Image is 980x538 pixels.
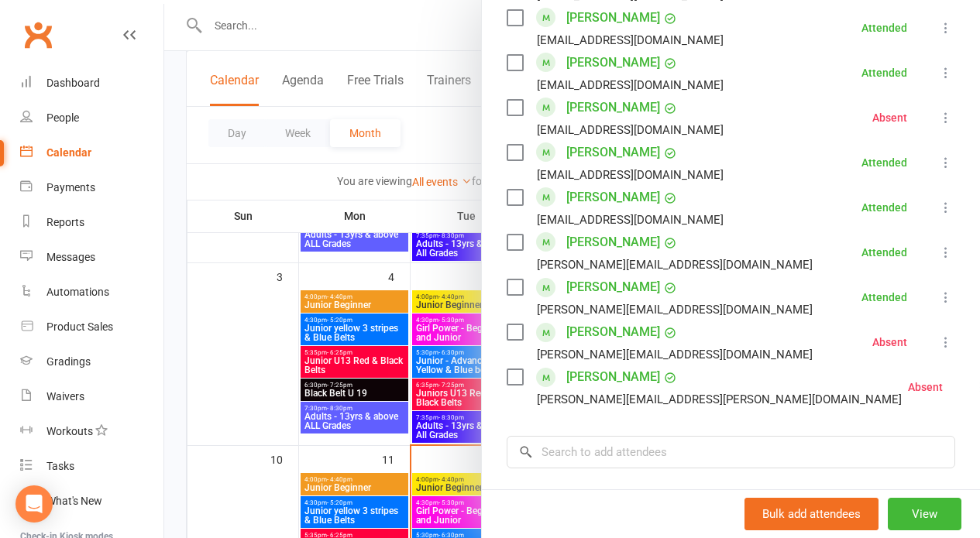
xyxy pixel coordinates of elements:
a: [PERSON_NAME] [566,50,660,75]
div: Automations [46,286,109,298]
div: Absent [908,382,943,392]
a: Automations [20,275,163,310]
div: Open Intercom Messenger [15,485,53,523]
a: Messages [20,240,163,275]
a: [PERSON_NAME] [566,275,660,300]
div: Waivers [46,390,84,403]
a: Waivers [20,379,163,414]
div: Workouts [46,425,93,437]
div: Absent [872,337,907,348]
div: [EMAIL_ADDRESS][DOMAIN_NAME] [537,210,724,230]
a: Tasks [20,449,163,484]
button: Bulk add attendees [744,498,879,530]
div: Attended [861,22,907,33]
div: Attended [861,292,907,303]
div: Reports [46,216,84,228]
a: [PERSON_NAME] [566,95,660,120]
a: Clubworx [19,15,57,54]
a: Workouts [20,414,163,449]
a: Calendar [20,135,163,170]
div: Attended [861,67,907,78]
a: What's New [20,484,163,519]
a: People [20,101,163,135]
div: Attended [861,247,907,258]
a: [PERSON_NAME] [566,5,660,30]
div: Calendar [46,146,91,159]
input: Search to add attendees [507,436,955,468]
div: What's New [46,495,102,507]
div: Attended [861,157,907,168]
div: [EMAIL_ADDRESS][DOMAIN_NAME] [537,120,724,140]
a: Dashboard [20,66,163,101]
div: Messages [46,251,95,263]
div: [PERSON_NAME][EMAIL_ADDRESS][PERSON_NAME][DOMAIN_NAME] [537,389,902,409]
div: People [46,111,79,124]
div: Gradings [46,355,91,368]
div: [PERSON_NAME][EMAIL_ADDRESS][DOMAIN_NAME] [537,344,813,365]
a: [PERSON_NAME] [566,140,660,165]
div: Product Sales [46,320,113,333]
div: [PERSON_NAME][EMAIL_ADDRESS][DOMAIN_NAME] [537,300,813,320]
a: [PERSON_NAME] [566,365,660,389]
div: [EMAIL_ADDRESS][DOMAIN_NAME] [537,75,724,95]
div: Absent [872,112,907,123]
button: View [888,498,961,530]
a: Reports [20,205,163,240]
div: Payments [46,181,95,194]
div: Attended [861,202,907,213]
a: [PERSON_NAME] [566,185,660,210]
div: Dashboard [46,77,100,89]
a: Gradings [20,344,163,379]
div: [EMAIL_ADDRESS][DOMAIN_NAME] [537,30,724,50]
a: Payments [20,170,163,205]
div: [EMAIL_ADDRESS][DOMAIN_NAME] [537,165,724,185]
a: [PERSON_NAME] [566,230,660,255]
div: Tasks [46,460,74,472]
div: [PERSON_NAME][EMAIL_ADDRESS][DOMAIN_NAME] [537,255,813,275]
a: Product Sales [20,310,163,344]
a: [PERSON_NAME] [566,320,660,344]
